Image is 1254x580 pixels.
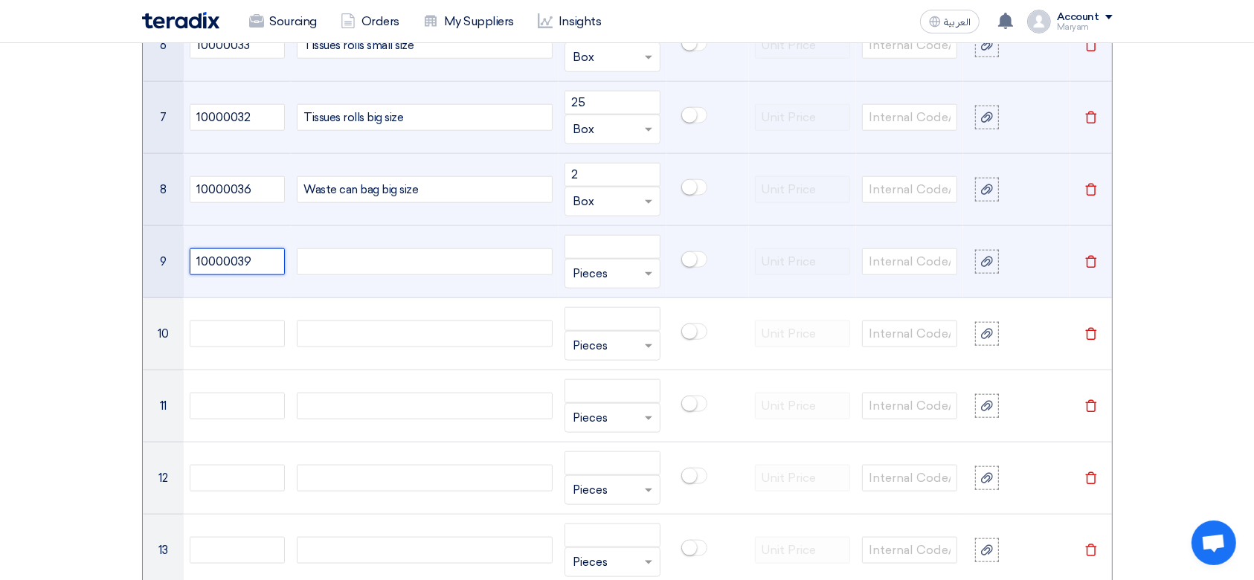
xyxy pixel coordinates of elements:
td: 12 [143,442,184,515]
div: Name [297,537,553,564]
input: Internal Code/Note [862,32,957,59]
input: Unit Price [755,393,850,419]
div: Open chat [1192,521,1236,565]
input: Internal Code/Note [862,320,957,347]
input: Model Number [190,537,285,564]
input: Model Number [190,104,285,131]
input: Internal Code/Note [862,537,957,564]
input: Model Number [190,248,285,275]
td: 11 [143,370,184,442]
div: Name [297,320,553,347]
input: Unit Price [755,248,850,275]
img: profile_test.png [1027,10,1051,33]
div: Name [297,393,553,419]
a: Orders [329,5,411,38]
td: 8 [143,154,184,226]
input: Unit Price [755,537,850,564]
input: Model Number [190,320,285,347]
input: Amount [565,235,660,259]
div: Name [297,248,553,275]
input: Internal Code/Note [862,465,957,492]
div: Name [297,465,553,492]
div: Account [1057,11,1099,24]
td: 10 [143,298,184,370]
input: Unit Price [755,32,850,59]
a: Sourcing [237,5,329,38]
input: Internal Code/Note [862,248,957,275]
input: Amount [565,379,660,403]
input: Unit Price [755,176,850,203]
input: Internal Code/Note [862,176,957,203]
div: Name [297,104,553,131]
a: My Suppliers [411,5,526,38]
input: Model Number [190,32,285,59]
input: Unit Price [755,104,850,131]
input: Amount [565,91,660,115]
input: Amount [565,163,660,187]
div: Name [297,32,553,59]
div: Maryam [1057,23,1113,31]
input: Internal Code/Note [862,104,957,131]
button: العربية [920,10,980,33]
td: 6 [143,10,184,82]
input: Amount [565,523,660,547]
td: 9 [143,226,184,298]
img: Teradix logo [142,12,219,29]
input: Model Number [190,393,285,419]
td: 7 [143,82,184,154]
input: Unit Price [755,465,850,492]
input: Unit Price [755,320,850,347]
input: Model Number [190,465,285,492]
a: Insights [526,5,613,38]
input: Internal Code/Note [862,393,957,419]
span: العربية [944,17,971,28]
input: Model Number [190,176,285,203]
input: Amount [565,451,660,475]
input: Amount [565,307,660,331]
div: Name [297,176,553,203]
